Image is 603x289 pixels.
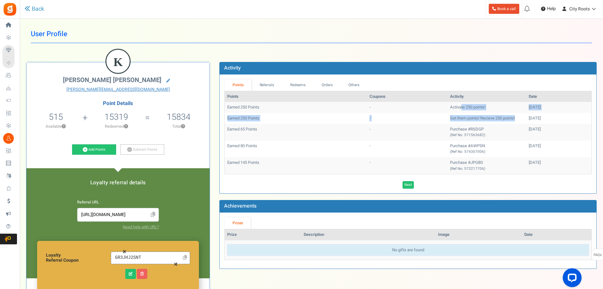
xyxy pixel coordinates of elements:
th: Points [225,91,367,102]
span: Help [545,6,556,12]
td: - [367,141,448,157]
td: Earned 145 Points [225,157,367,174]
td: Get them points! Recieve 250 points! [448,113,526,124]
small: (Ref No: 571563682) [450,132,485,138]
span: [PERSON_NAME] [PERSON_NAME] [63,75,161,85]
div: [DATE] [529,104,589,110]
span: Click to Copy [148,209,158,220]
small: (Ref No: 574307006) [450,149,485,154]
p: Available [30,124,82,129]
td: Earned 80 Points [225,141,367,157]
a: Referrals [251,79,282,91]
a: Book a call [489,4,519,14]
h5: 15834 [167,112,190,122]
button: ? [124,125,128,129]
a: Prizes [224,217,251,229]
p: Total [151,124,207,129]
td: Purchase #AWPSN [448,141,526,157]
b: Activity [224,64,241,72]
button: ? [62,125,66,129]
td: Purchase #JPGB0 [448,157,526,174]
h4: Point Details [26,101,210,106]
div: [DATE] [529,126,589,132]
th: Image [436,229,522,240]
div: No gifts are found [227,244,589,256]
button: ? [181,125,185,129]
td: Earned 65 Points [225,124,367,141]
a: Subtract Points [120,144,164,155]
span: City Roots [569,6,590,12]
th: Activity [448,91,526,102]
h1: User Profile [31,25,592,43]
div: [DATE] [529,160,589,166]
th: Coupons [367,91,448,102]
a: Redeems [282,79,314,91]
a: Need help with URL? [123,224,159,230]
td: Earned 250 Points [225,113,367,124]
div: [DATE] [529,115,589,121]
h5: 15319 [104,112,128,122]
a: Next [403,181,414,189]
img: Gratisfaction [3,2,17,16]
td: Purchase #RSDGP [448,124,526,141]
td: - [367,157,448,174]
td: - [367,102,448,113]
th: Prize [225,229,301,240]
p: Redeemed [88,124,144,129]
th: Date [522,229,591,240]
span: 515 [49,111,63,123]
a: Others [341,79,368,91]
h6: Loyalty Referral Coupon [46,253,111,263]
a: Add Points [72,144,116,155]
h6: Referral URL [77,200,159,205]
td: Activate 250 points! [448,102,526,113]
figcaption: K [106,50,130,74]
td: - [367,124,448,141]
a: Help [538,4,558,14]
a: [PERSON_NAME][EMAIL_ADDRESS][DOMAIN_NAME] [31,86,205,93]
a: Click to Copy [180,253,189,263]
td: Earned 250 Points [225,102,367,113]
small: (Ref No: 573217706) [450,166,485,171]
span: FAQs [593,249,602,261]
a: Points [224,79,251,91]
div: [DATE] [529,143,589,149]
th: Date [526,91,591,102]
b: Achievements [224,202,256,210]
th: Description [301,229,436,240]
a: Orders [313,79,341,91]
td: - [367,113,448,124]
h5: Loyalty referral details [33,180,203,186]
